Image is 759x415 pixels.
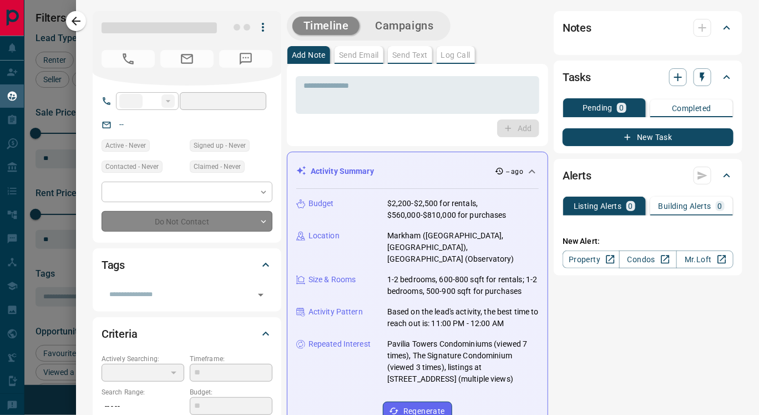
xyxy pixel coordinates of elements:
[292,51,326,59] p: Add Note
[308,230,340,242] p: Location
[308,306,363,318] p: Activity Pattern
[105,140,146,151] span: Active - Never
[160,50,214,68] span: No Email
[619,251,676,268] a: Condos
[364,17,444,35] button: Campaigns
[574,202,622,210] p: Listing Alerts
[308,274,356,286] p: Size & Rooms
[387,338,539,385] p: Pavilia Towers Condominiums (viewed 7 times), The Signature Condominium (viewed 3 times), listing...
[102,354,184,364] p: Actively Searching:
[563,128,733,146] button: New Task
[194,161,241,172] span: Claimed - Never
[659,202,711,210] p: Building Alerts
[308,198,334,209] p: Budget
[219,50,272,68] span: No Number
[102,211,272,232] div: Do Not Contact
[672,104,711,112] p: Completed
[194,140,246,151] span: Signed up - Never
[563,19,591,37] h2: Notes
[387,198,539,221] p: $2,200-$2,500 for rentals, $560,000-$810,000 for purchases
[119,120,124,129] a: --
[190,387,272,397] p: Budget:
[718,202,722,210] p: 0
[102,387,184,397] p: Search Range:
[583,104,613,112] p: Pending
[387,230,539,265] p: Markham ([GEOGRAPHIC_DATA], [GEOGRAPHIC_DATA]), [GEOGRAPHIC_DATA] (Observatory)
[563,68,591,86] h2: Tasks
[308,338,371,350] p: Repeated Interest
[676,251,733,268] a: Mr.Loft
[563,64,733,91] div: Tasks
[292,17,360,35] button: Timeline
[563,236,733,247] p: New Alert:
[387,306,539,329] p: Based on the lead's activity, the best time to reach out is: 11:00 PM - 12:00 AM
[102,50,155,68] span: No Number
[102,252,272,278] div: Tags
[253,287,269,303] button: Open
[563,167,591,184] h2: Alerts
[102,325,138,343] h2: Criteria
[190,354,272,364] p: Timeframe:
[102,321,272,347] div: Criteria
[311,166,374,177] p: Activity Summary
[387,274,539,297] p: 1-2 bedrooms, 600-800 sqft for rentals; 1-2 bedrooms, 500-900 sqft for purchases
[506,167,523,177] p: -- ago
[296,161,539,182] div: Activity Summary-- ago
[629,202,633,210] p: 0
[563,14,733,41] div: Notes
[102,256,125,274] h2: Tags
[619,104,624,112] p: 0
[105,161,159,172] span: Contacted - Never
[563,251,620,268] a: Property
[563,162,733,189] div: Alerts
